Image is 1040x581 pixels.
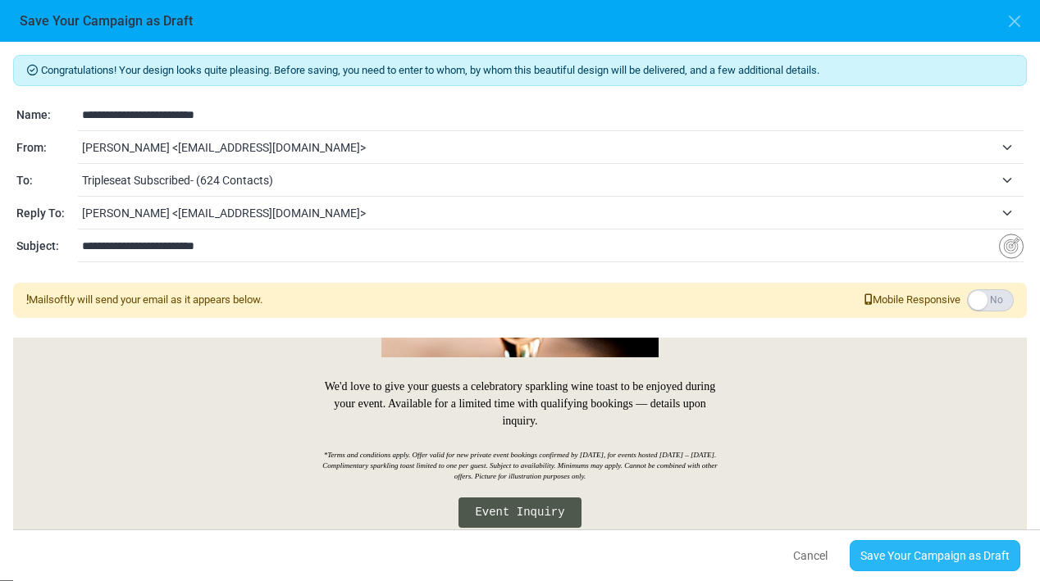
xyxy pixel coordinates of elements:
[458,497,581,528] a: Event Inquiry
[16,172,78,189] div: To:
[82,198,1024,228] span: Zoee Wong <zwong@birdsongsf.com>
[999,234,1024,259] img: Insert Variable
[850,540,1020,571] a: Save Your Campaign as Draft
[82,166,1024,195] span: Tripleseat Subscribed- (624 Contacts)
[82,203,994,223] span: Zoee Wong <zwong@birdsongsf.com>
[20,13,193,29] h6: Save Your Campaign as Draft
[82,133,1024,162] span: Birdsong <contact@birdsongsf.com>
[16,238,78,255] div: Subject:
[319,378,721,429] div: We'd love to give your guests a celebratory sparkling wine toast to be enjoyed during your event....
[26,292,262,308] div: Mailsoftly will send your email as it appears below.
[779,538,842,573] button: Cancel
[16,139,78,157] div: From:
[82,170,994,190] span: Tripleseat Subscribed- (624 Contacts)
[16,205,78,222] div: Reply To:
[864,292,960,308] span: Mobile Responsive
[82,138,994,157] span: Birdsong <contact@birdsongsf.com>
[13,55,1027,86] div: Congratulations! Your design looks quite pleasing. Before saving, you need to enter to whom, by w...
[322,451,718,479] em: *Terms and conditions apply. Offer valid for new private event bookings confirmed by [DATE], for ...
[16,107,78,124] div: Name:
[475,506,564,519] span: Event Inquiry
